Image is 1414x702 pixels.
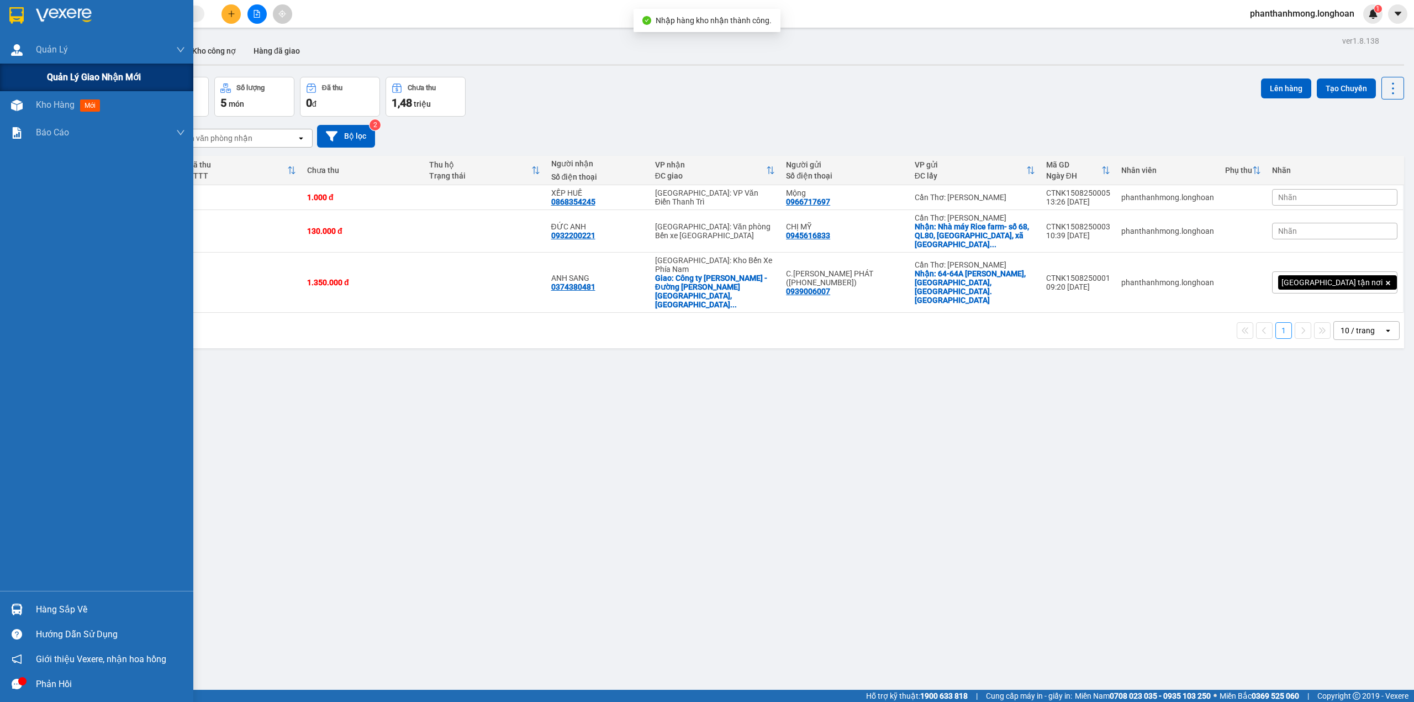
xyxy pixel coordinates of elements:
div: Chọn văn phòng nhận [176,133,252,144]
button: Bộ lọc [317,125,375,148]
div: ver 1.8.138 [1342,35,1379,47]
sup: 2 [370,119,381,130]
span: | [1307,690,1309,702]
span: check-circle [642,16,651,25]
img: warehouse-icon [11,99,23,111]
div: Đã thu [188,160,287,169]
div: 0939006007 [786,287,830,296]
button: Hàng đã giao [245,38,309,64]
span: Báo cáo [36,125,69,139]
img: solution-icon [11,127,23,139]
div: Cần Thơ: [PERSON_NAME] [915,260,1035,269]
button: 1 [1275,322,1292,339]
div: Giao: Công ty A.Q Khánh Hòa - Đường Đỗ Xuân Hợp, Thôn Phước Lộc, Phường Nam Nha Trang, Tỉnh Khánh... [655,274,775,309]
span: Hỗ trợ kỹ thuật: [866,690,968,702]
div: 0966717697 [786,197,830,206]
div: 0945616833 [786,231,830,240]
div: [GEOGRAPHIC_DATA]: Văn phòng Bến xe [GEOGRAPHIC_DATA] [655,222,775,240]
th: Toggle SortBy [650,156,780,185]
div: Chưa thu [408,84,436,92]
strong: 1900 633 818 [920,691,968,700]
div: Nhãn [1272,166,1397,175]
div: 0374380481 [551,282,595,291]
div: Nhận: Nhà máy Rice farm- số 68, QL80, ấp Thạnh Phú, xã Tân Phú Trung, tỉnh Đồng Tháp [915,222,1035,249]
span: ... [730,300,737,309]
span: ⚪️ [1213,694,1217,698]
svg: open [297,134,305,143]
div: ANH SANG [551,274,644,282]
div: Phụ thu [1225,166,1252,175]
div: phanthanhmong.longhoan [1121,278,1214,287]
span: | [976,690,978,702]
div: 0932200221 [551,231,595,240]
span: [GEOGRAPHIC_DATA] tận nơi [1281,277,1383,287]
th: Toggle SortBy [182,156,302,185]
div: Số điện thoại [786,171,904,180]
span: 1 [1376,5,1380,13]
sup: 1 [1374,5,1382,13]
span: Giới thiệu Vexere, nhận hoa hồng [36,652,166,666]
button: file-add [247,4,267,24]
span: món [229,99,244,108]
div: ĐC giao [655,171,766,180]
div: Người gửi [786,160,904,169]
span: Miền Nam [1075,690,1211,702]
div: XẾP HUẾ [551,188,644,197]
div: Số điện thoại [551,172,644,181]
span: caret-down [1393,9,1403,19]
th: Toggle SortBy [424,156,546,185]
button: Chưa thu1,48 triệu [386,77,466,117]
span: down [176,128,185,137]
svg: open [1384,326,1392,335]
div: Số lượng [236,84,265,92]
div: phanthanhmong.longhoan [1121,193,1214,202]
div: Hướng dẫn sử dụng [36,626,185,643]
span: Miền Bắc [1220,690,1299,702]
img: logo-vxr [9,7,24,24]
button: Đã thu0đ [300,77,380,117]
span: 0 [306,96,312,109]
div: ĐỨC ANH [551,222,644,231]
span: Quản lý giao nhận mới [47,70,141,84]
div: 09:20 [DATE] [1046,282,1110,291]
div: Thu hộ [429,160,531,169]
span: Cung cấp máy in - giấy in: [986,690,1072,702]
img: warehouse-icon [11,604,23,615]
div: [GEOGRAPHIC_DATA]: VP Văn Điển Thanh Trì [655,188,775,206]
button: aim [273,4,292,24]
div: CTNK1508250005 [1046,188,1110,197]
div: CHỊ MỸ [786,222,904,231]
span: triệu [414,99,431,108]
div: 0868354245 [551,197,595,206]
div: Phản hồi [36,676,185,693]
span: phanthanhmong.longhoan [1241,7,1363,20]
div: CTNK1508250003 [1046,222,1110,231]
button: Tạo Chuyến [1317,78,1376,98]
div: Chưa thu [307,166,418,175]
div: C.TY TÂN HƯNG PHÁT (1900.866.868) [786,269,904,287]
span: notification [12,654,22,664]
th: Toggle SortBy [1041,156,1116,185]
span: message [12,679,22,689]
div: Trạng thái [429,171,531,180]
span: Nhập hàng kho nhận thành công. [656,16,772,25]
button: Kho công nợ [183,38,245,64]
span: down [176,45,185,54]
div: Nhân viên [1121,166,1214,175]
div: Mã GD [1046,160,1101,169]
div: phanthanhmong.longhoan [1121,227,1214,235]
div: CTNK1508250001 [1046,274,1110,282]
span: Nhãn [1278,227,1297,235]
span: plus [228,10,235,18]
div: [GEOGRAPHIC_DATA]: Kho Bến Xe Phía Nam [655,256,775,274]
div: 13:26 [DATE] [1046,197,1110,206]
span: Kho hàng [36,99,75,110]
div: Nhận: 64-64A Lý Tự Trọng, Phường Ninh Kiều, TP. Cần Thơ [915,269,1035,305]
span: ... [990,240,996,249]
th: Toggle SortBy [909,156,1041,185]
button: caret-down [1388,4,1407,24]
span: mới [80,99,100,112]
div: 10 / trang [1341,325,1375,336]
span: question-circle [12,629,22,640]
span: copyright [1353,692,1360,700]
